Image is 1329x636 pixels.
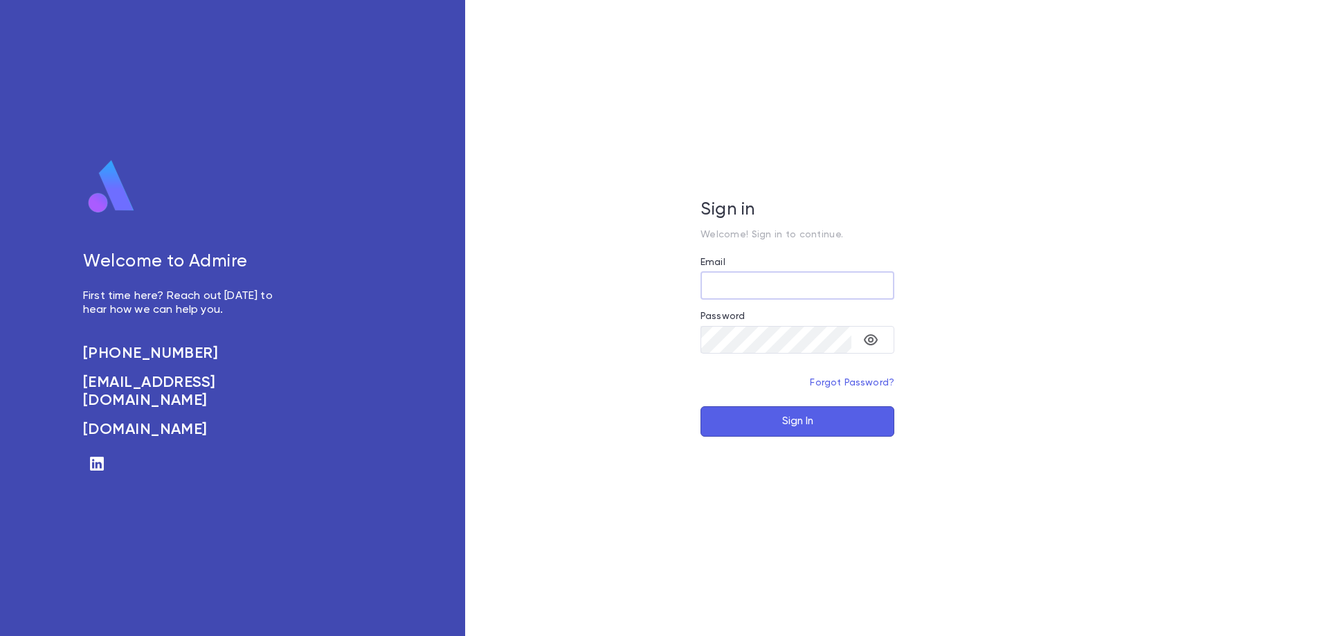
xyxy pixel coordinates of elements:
a: Forgot Password? [810,378,894,388]
a: [PHONE_NUMBER] [83,345,288,363]
h5: Welcome to Admire [83,252,288,273]
label: Password [700,311,745,322]
label: Email [700,257,725,268]
button: Sign In [700,406,894,437]
p: Welcome! Sign in to continue. [700,229,894,240]
a: [DOMAIN_NAME] [83,421,288,439]
button: toggle password visibility [857,326,885,354]
a: [EMAIL_ADDRESS][DOMAIN_NAME] [83,374,288,410]
img: logo [83,159,140,215]
h5: Sign in [700,200,894,221]
p: First time here? Reach out [DATE] to hear how we can help you. [83,289,288,317]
